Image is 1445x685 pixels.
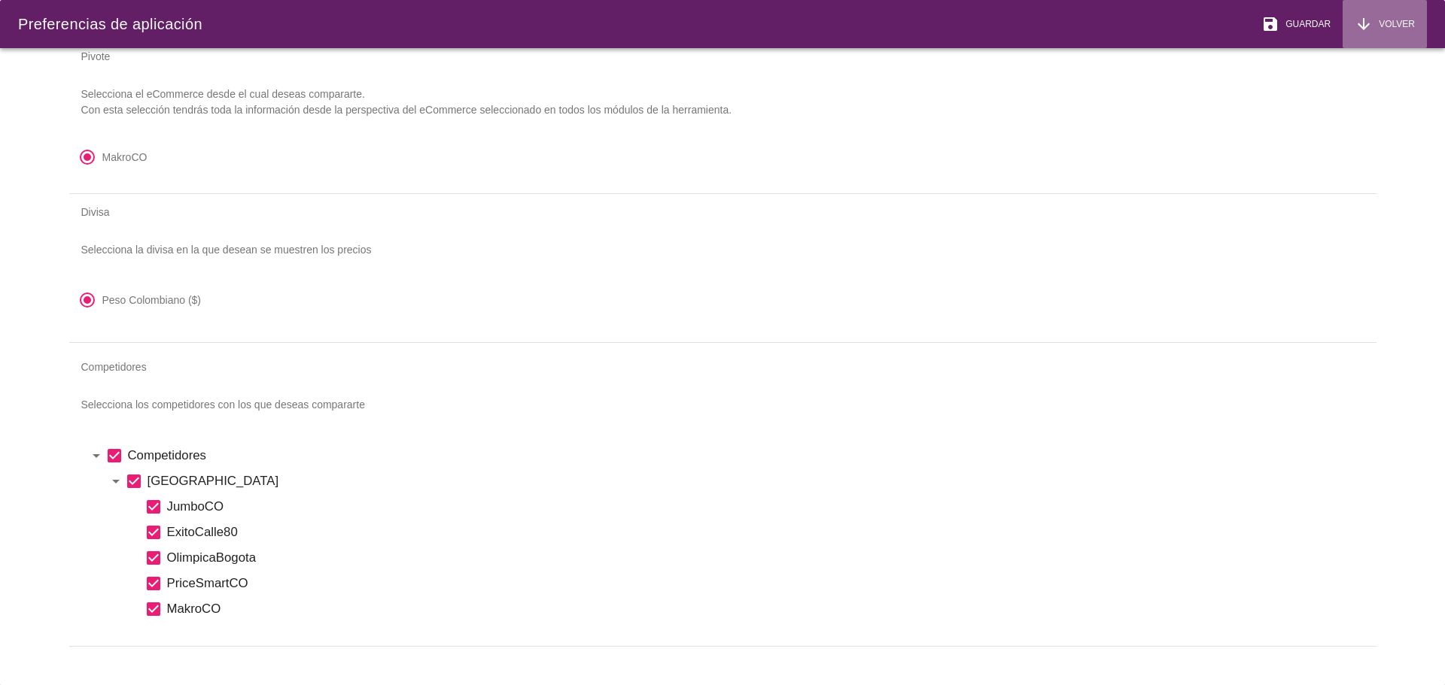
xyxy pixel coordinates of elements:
[167,548,1358,567] label: OlimpicaBogota
[144,549,163,567] i: check_box
[69,385,1377,425] p: Selecciona los competidores con los que deseas compararte
[69,349,1377,385] div: Competidores
[167,599,1358,618] label: MakroCO
[1373,17,1415,31] span: Volver
[167,497,1358,516] label: JumboCO
[144,600,163,618] i: check_box
[102,292,202,308] label: Peso Colombiano ($)
[125,472,143,490] i: check_box
[18,13,202,35] div: Preferencias de aplicación
[128,446,1358,465] label: Competidores
[69,74,1377,130] p: Selecciona el eCommerce desde el cual deseas compararte. Con esta selección tendrás toda la infor...
[105,447,123,465] i: check_box
[144,574,163,593] i: check_box
[167,523,1358,541] label: ExitoCalle80
[87,447,105,465] i: arrow_drop_down
[107,472,125,490] i: arrow_drop_down
[102,150,148,165] label: MakroCO
[1261,15,1279,33] i: save
[1355,15,1373,33] i: arrow_downward
[69,230,1377,270] p: Selecciona la divisa en la que desean se muestren los precios
[1279,17,1331,31] span: Guardar
[167,574,1358,593] label: PriceSmartCO
[148,471,1358,490] label: [GEOGRAPHIC_DATA]
[144,523,163,541] i: check_box
[69,38,1377,74] div: Pivote
[69,194,1377,230] div: Divisa
[144,498,163,516] i: check_box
